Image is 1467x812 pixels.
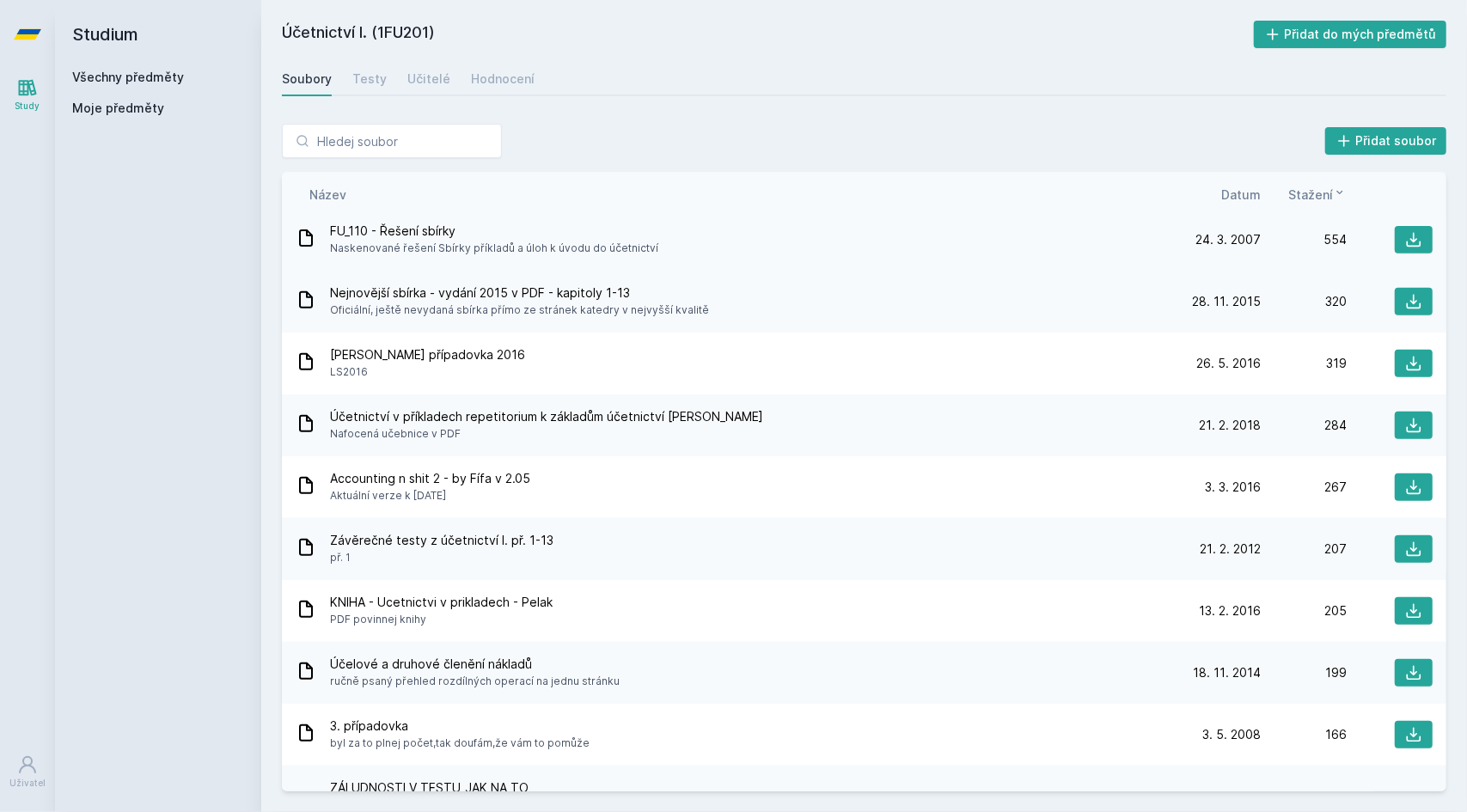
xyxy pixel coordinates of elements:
span: Naskenované řešení Sbírky příkladů a úloh k úvodu do účetnictví [330,240,658,257]
span: 3. případovka [330,717,590,735]
span: ZÁLUDNOSTI V TESTU_JAK NA TO [330,779,1168,797]
a: Uživatel [3,746,52,798]
span: 21. 2. 2012 [1200,540,1261,558]
button: Datum [1221,186,1261,204]
a: Soubory [282,62,332,96]
span: Nejnovější sbírka - vydání 2015 v PDF - kapitoly 1-13 [330,284,709,302]
span: Aktuální verze k [DATE] [330,487,530,504]
span: PDF povinnej knihy [330,611,553,628]
div: 319 [1261,355,1347,372]
button: Přidat do mých předmětů [1254,21,1447,48]
div: Testy [352,70,387,88]
span: 18. 11. 2014 [1193,664,1261,681]
div: Učitelé [407,70,450,88]
div: 199 [1261,664,1347,681]
input: Hledej soubor [282,124,502,158]
span: 26. 5. 2016 [1196,355,1261,372]
span: FU_110 - Řešení sbírky [330,223,658,240]
span: [PERSON_NAME] případovka 2016 [330,346,525,363]
div: 205 [1261,602,1347,620]
span: KNIHA - Ucetnictvi v prikladech - Pelak [330,594,553,611]
div: Hodnocení [471,70,535,88]
span: Účetnictví v příkladech repetitorium k základům účetnictví [PERSON_NAME] [330,408,763,425]
a: Všechny předměty [72,70,184,84]
a: Učitelé [407,62,450,96]
div: 207 [1261,540,1347,558]
div: 166 [1261,726,1347,743]
div: 284 [1261,417,1347,434]
div: Study [15,100,40,113]
div: 267 [1261,479,1347,496]
a: Hodnocení [471,62,535,96]
span: př. 1 [330,549,553,566]
span: Závěrečné testy z účetnictví I. př. 1-13 [330,532,553,549]
a: Study [3,69,52,121]
span: 21. 2. 2018 [1199,417,1261,434]
span: Moje předměty [72,100,164,117]
span: LS2016 [330,363,525,381]
button: Název [309,186,346,204]
h2: Účetnictví I. (1FU201) [282,21,1254,48]
span: Stažení [1288,186,1333,204]
span: 24. 3. 2007 [1195,231,1261,248]
span: 13. 2. 2016 [1199,602,1261,620]
span: Oficiální, ještě nevydaná sbírka přímo ze stránek katedry v nejvyšší kvalitě [330,302,709,319]
div: Soubory [282,70,332,88]
span: 3. 3. 2016 [1205,479,1261,496]
span: Accounting n shit 2 - by Fífa v 2.05 [330,470,530,487]
span: ručně psaný přehled rozdílných operací na jednu stránku [330,673,620,690]
a: Testy [352,62,387,96]
div: 320 [1261,293,1347,310]
div: 554 [1261,231,1347,248]
div: Uživatel [9,777,46,790]
button: Přidat soubor [1325,127,1447,155]
span: 28. 11. 2015 [1192,293,1261,310]
button: Stažení [1288,186,1347,204]
span: Nafocená učebnice v PDF [330,425,763,443]
span: byl za to plnej počet,tak doufám,že vám to pomůže [330,735,590,752]
span: 3. 5. 2008 [1202,726,1261,743]
span: Účelové a druhové členění nákladů [330,656,620,673]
